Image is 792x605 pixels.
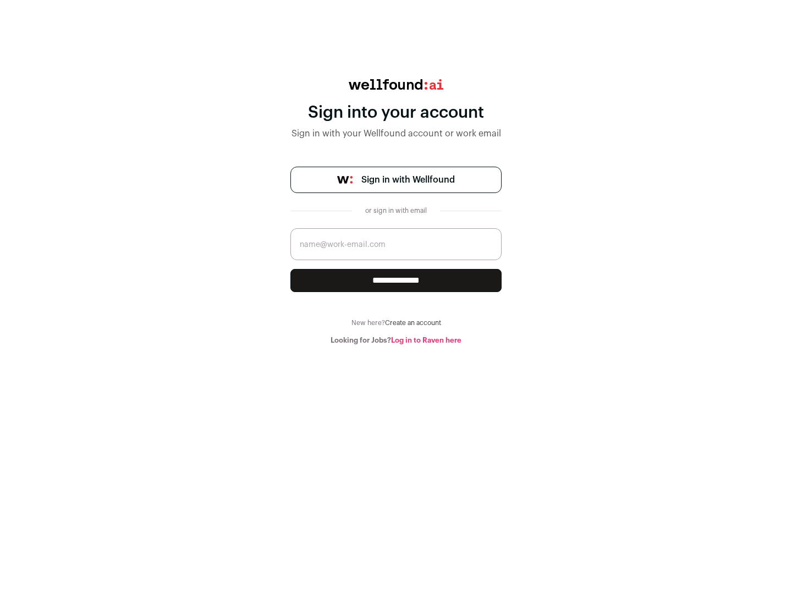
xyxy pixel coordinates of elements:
[391,337,461,344] a: Log in to Raven here
[290,167,502,193] a: Sign in with Wellfound
[385,320,441,326] a: Create an account
[290,127,502,140] div: Sign in with your Wellfound account or work email
[349,79,443,90] img: wellfound:ai
[337,176,353,184] img: wellfound-symbol-flush-black-fb3c872781a75f747ccb3a119075da62bfe97bd399995f84a933054e44a575c4.png
[290,336,502,345] div: Looking for Jobs?
[361,206,431,215] div: or sign in with email
[290,318,502,327] div: New here?
[290,103,502,123] div: Sign into your account
[361,173,455,186] span: Sign in with Wellfound
[290,228,502,260] input: name@work-email.com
